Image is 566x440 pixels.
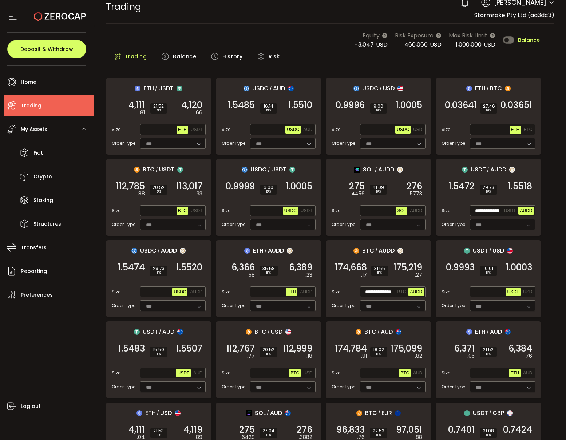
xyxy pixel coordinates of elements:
span: USDC [174,289,186,294]
em: / [268,329,270,335]
em: / [375,166,377,173]
i: BPS [153,190,165,194]
span: Size [222,289,230,295]
button: AUD [302,126,314,134]
span: 1.5507 [176,345,202,352]
i: BPS [263,190,274,194]
span: USDT [191,127,203,132]
button: USDT [503,207,518,215]
img: zuPXiwguUFiBOIQyqLOiXsnnNitlx7q4LCwEbLHADjIpTka+Lip0HH8D0VTrd02z+wEAAAAASUVORK5CYII= [509,167,515,173]
img: eth_portfolio.svg [135,86,140,91]
span: Size [112,289,120,295]
span: Size [222,370,230,376]
em: .91 [361,352,367,360]
button: BTC [396,288,407,296]
span: Order Type [332,384,355,390]
em: .76 [525,352,532,360]
span: BTC [143,165,155,174]
img: aud_portfolio.svg [505,329,511,335]
span: AUD [162,327,174,336]
i: BPS [262,271,275,275]
button: BTC [177,207,188,215]
span: USD [383,84,395,93]
button: Deposit & Withdraw [7,40,86,58]
span: Preferences [21,290,53,300]
span: History [222,49,242,64]
span: USDT [504,208,516,213]
span: ETH [475,84,486,93]
em: / [158,247,160,254]
span: 0.03651 [500,102,532,109]
span: Order Type [112,302,135,309]
span: BTC [524,127,533,132]
span: AUDD [378,165,394,174]
button: USDC [172,288,187,296]
img: sol_portfolio.png [354,167,360,173]
span: 0.9999 [226,183,255,190]
button: USD [522,288,534,296]
span: Transfers [21,242,47,253]
span: EUR [381,408,392,417]
span: AUDD [410,208,422,213]
span: 112,767 [226,345,255,352]
span: 6.00 [263,185,274,190]
img: eth_portfolio.svg [136,410,142,416]
img: aud_portfolio.svg [288,86,294,91]
span: 0.03641 [445,102,477,109]
i: BPS [262,352,274,356]
i: BPS [374,271,385,275]
em: .17 [361,271,367,279]
img: usdt_portfolio.svg [462,167,468,173]
em: .81 [139,109,145,116]
span: USDT [143,327,158,336]
img: usdc_portfolio.svg [353,86,359,91]
span: Size [222,207,230,214]
img: btc_portfolio.svg [353,248,359,254]
span: -3,047 [355,40,374,49]
span: Max Risk Limit [449,31,487,40]
em: / [270,85,272,92]
button: AUDD [189,288,204,296]
span: 1,000,000 [456,40,482,49]
i: BPS [483,190,494,194]
span: BTC [362,246,374,255]
button: AUDD [298,288,314,296]
span: Risk Exposure [395,31,434,40]
span: Size [332,126,340,133]
span: Order Type [112,384,135,390]
span: 31.55 [374,266,385,271]
img: zuPXiwguUFiBOIQyqLOiXsnnNitlx7q4LCwEbLHADjIpTka+Lip0HH8D0VTrd02z+wEAAAAASUVORK5CYII= [287,248,293,254]
span: USDT [177,370,189,376]
em: .58 [248,271,255,279]
span: 1.5520 [176,264,202,271]
span: USDT [158,84,174,93]
img: usd_portfolio.svg [175,410,181,416]
span: Balance [518,37,540,43]
i: BPS [483,108,494,113]
span: 35.58 [262,266,275,271]
span: 113,017 [176,183,202,190]
img: usdt_portfolio.svg [464,248,470,254]
img: usdc_portfolio.svg [131,248,137,254]
span: SOL [255,408,266,417]
img: usd_portfolio.svg [397,86,403,91]
img: usdt_portfolio.svg [134,329,140,335]
span: BTC [290,370,299,376]
button: USDT [506,288,521,296]
button: BTC [399,369,411,377]
em: .77 [247,352,255,360]
img: usdc_portfolio.svg [244,86,249,91]
span: Order Type [222,302,245,309]
span: Size [112,126,120,133]
em: / [159,329,161,335]
span: USD [303,370,312,376]
span: BTC [178,208,187,213]
span: BTC [254,327,266,336]
span: 1.0005 [396,102,422,109]
span: Trading [21,100,41,111]
img: btc_portfolio.svg [246,329,252,335]
span: USDC [284,208,297,213]
span: 27.46 [483,104,494,108]
span: Order Type [442,384,465,390]
em: .18 [306,352,312,360]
